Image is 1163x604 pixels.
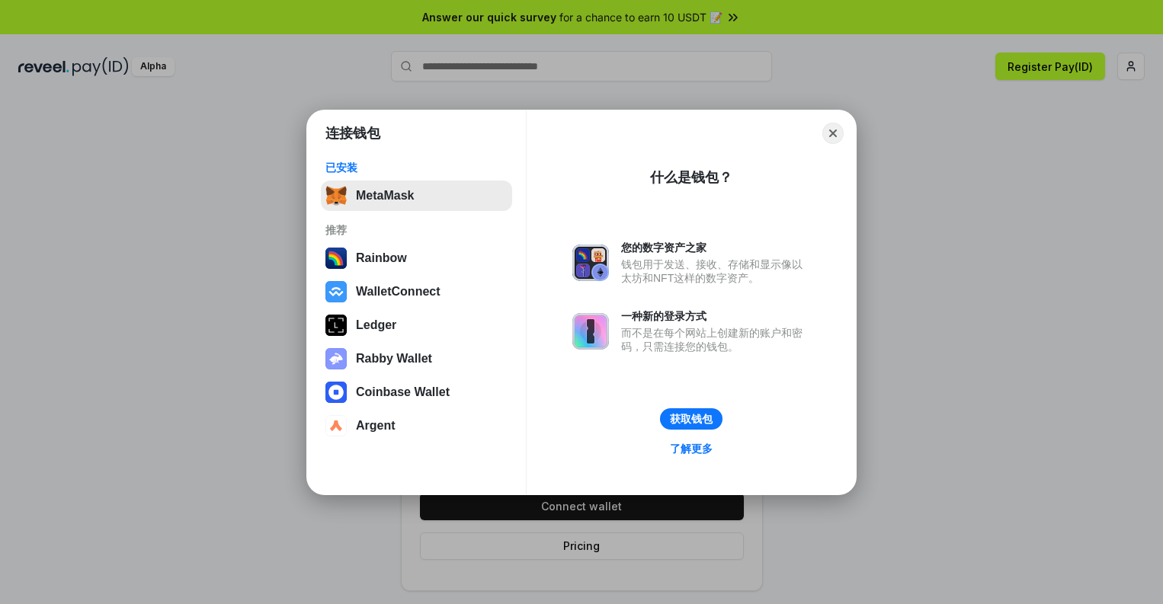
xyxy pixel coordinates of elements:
h1: 连接钱包 [325,124,380,142]
img: svg+xml,%3Csvg%20xmlns%3D%22http%3A%2F%2Fwww.w3.org%2F2000%2Fsvg%22%20fill%3D%22none%22%20viewBox... [325,348,347,369]
button: Coinbase Wallet [321,377,512,407]
img: svg+xml,%3Csvg%20xmlns%3D%22http%3A%2F%2Fwww.w3.org%2F2000%2Fsvg%22%20fill%3D%22none%22%20viewBox... [572,313,609,350]
div: Argent [356,419,396,433]
div: WalletConnect [356,285,441,299]
div: 一种新的登录方式 [621,309,810,323]
img: svg+xml,%3Csvg%20xmlns%3D%22http%3A%2F%2Fwww.w3.org%2F2000%2Fsvg%22%20fill%3D%22none%22%20viewBox... [572,244,609,281]
img: svg+xml,%3Csvg%20width%3D%2228%22%20height%3D%2228%22%20viewBox%3D%220%200%2028%2028%22%20fill%3D... [325,281,347,302]
div: Ledger [356,318,396,332]
div: Rabby Wallet [356,352,432,366]
button: WalletConnect [321,276,512,307]
img: svg+xml,%3Csvg%20xmlns%3D%22http%3A%2F%2Fwww.w3.org%2F2000%2Fsvg%22%20width%3D%2228%22%20height%3... [325,315,347,336]
img: svg+xml,%3Csvg%20width%3D%2228%22%20height%3D%2228%22%20viewBox%3D%220%200%2028%2028%22%20fill%3D... [325,382,347,403]
a: 了解更多 [661,439,722,459]
div: 什么是钱包？ [650,168,732,187]
img: svg+xml,%3Csvg%20width%3D%22120%22%20height%3D%22120%22%20viewBox%3D%220%200%20120%20120%22%20fil... [325,248,347,269]
img: svg+xml,%3Csvg%20width%3D%2228%22%20height%3D%2228%22%20viewBox%3D%220%200%2028%2028%22%20fill%3D... [325,415,347,436]
div: Coinbase Wallet [356,385,450,399]
button: MetaMask [321,181,512,211]
button: Argent [321,411,512,441]
button: Rabby Wallet [321,344,512,374]
div: 了解更多 [670,442,713,455]
div: 钱包用于发送、接收、存储和显示像以太坊和NFT这样的数字资产。 [621,257,810,285]
button: Rainbow [321,243,512,273]
button: Close [822,123,844,144]
div: 获取钱包 [670,412,713,426]
div: 推荐 [325,223,508,237]
button: 获取钱包 [660,408,722,430]
div: 而不是在每个网站上创建新的账户和密码，只需连接您的钱包。 [621,326,810,353]
div: 您的数字资产之家 [621,241,810,254]
img: svg+xml,%3Csvg%20fill%3D%22none%22%20height%3D%2233%22%20viewBox%3D%220%200%2035%2033%22%20width%... [325,185,347,206]
div: 已安装 [325,161,508,174]
div: Rainbow [356,251,407,265]
button: Ledger [321,310,512,340]
div: MetaMask [356,189,414,203]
